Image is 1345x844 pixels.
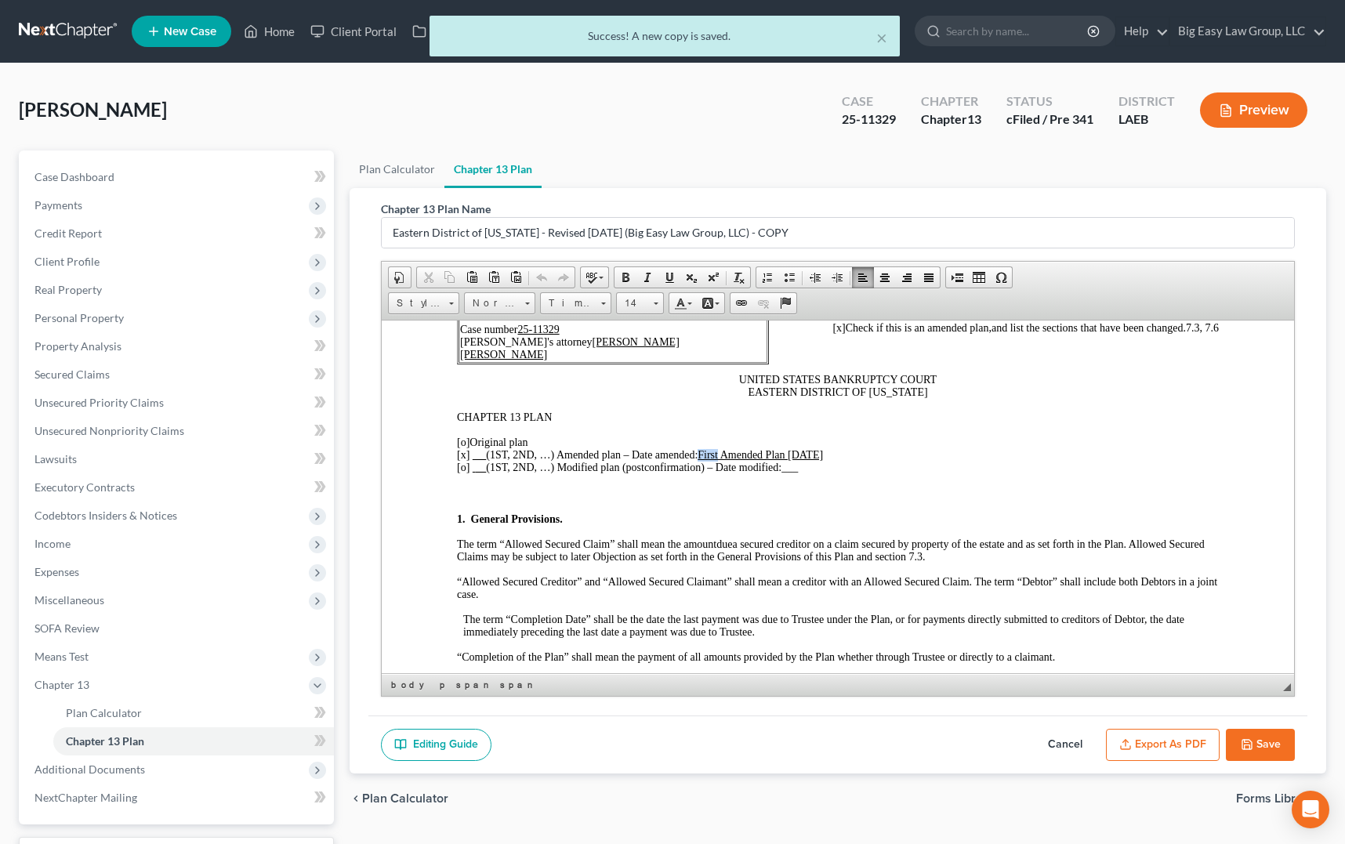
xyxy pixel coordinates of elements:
[34,368,110,381] span: Secured Claims
[461,267,483,288] a: Paste
[728,267,750,288] a: Remove Format
[22,360,334,389] a: Secured Claims
[774,293,796,313] a: Anchor
[350,150,444,188] a: Plan Calculator
[1283,683,1291,691] span: Resize
[382,321,1294,673] iframe: Rich Text Editor, document-ckeditor
[75,218,823,242] span: a secured creditor on a claim secured by property of the estate and as set forth in the Plan. All...
[553,267,575,288] a: Redo
[82,293,803,317] span: The term “Completion Date” shall be the date the last payment was due to Trustee under the Plan, ...
[967,111,981,126] span: 13
[1236,792,1326,805] button: Forms Library chevron_right
[1118,92,1175,110] div: District
[697,293,724,313] a: Background Color
[381,201,491,217] label: Chapter 13 Plan Name
[75,129,88,140] span: [x]
[75,331,673,342] span: “Completion of the Plan” shall mean the payment of all amounts provided by the Plan whether throu...
[34,170,114,183] span: Case Dashboard
[335,218,350,230] span: due
[826,267,848,288] a: Increase Indent
[34,396,164,409] span: Unsecured Priority Claims
[75,193,181,205] span: 1. General Provisions.
[75,218,335,230] span: The term “Allowed Secured Claim” shall mean the amount
[617,293,648,313] span: 14
[34,480,135,494] span: Executory Contracts
[968,267,990,288] a: Table
[1200,92,1307,128] button: Preview
[319,141,416,153] span: ) – Date modified:
[842,110,896,129] div: 25-11329
[804,267,826,288] a: Decrease Indent
[505,267,527,288] a: Paste from Word
[1292,791,1329,828] div: Open Intercom Messenger
[680,267,702,288] a: Subscript
[66,706,142,719] span: Plan Calculator
[990,267,1012,288] a: Insert Special Character
[417,267,439,288] a: Cut
[75,116,147,128] span: Original plan
[75,116,88,128] span: [o]
[731,293,752,313] a: Link
[34,593,104,607] span: Miscellaneous
[34,762,145,776] span: Additional Documents
[34,283,102,296] span: Real Property
[22,614,334,643] a: SOFA Review
[34,537,71,550] span: Income
[382,218,1294,248] input: Enter name...
[350,792,362,805] i: chevron_left
[34,424,184,437] span: Unsecured Nonpriority Claims
[453,677,495,693] a: span element
[842,92,896,110] div: Case
[34,621,100,635] span: SOFA Review
[34,678,89,691] span: Chapter 13
[756,267,778,288] a: Insert/Remove Numbered List
[1006,110,1093,129] div: cFiled / Pre 341
[440,2,610,13] span: Check if this is an amended plan,
[66,734,144,748] span: Chapter 13 Plan
[497,677,539,693] a: span element
[614,267,636,288] a: Bold
[804,2,837,13] span: 7.3, 7.6
[381,729,491,762] a: Editing Guide
[22,784,334,812] a: NextChapter Mailing
[921,110,981,129] div: Chapter
[581,267,608,288] a: Spell Checker
[93,141,244,153] span: (1ST, 2ND, …) Modified plan (
[75,91,170,103] span: CHAPTER 13 PLAN
[388,677,435,693] a: body element
[616,292,664,314] a: 14
[400,141,416,153] span: ___
[778,267,800,288] a: Insert/Remove Bulleted List
[75,129,441,140] span: (1ST, 2ND, …) Amended plan – Date amended:
[451,2,463,13] span: [x]
[22,332,334,360] a: Property Analysis
[22,163,334,191] a: Case Dashboard
[464,292,535,314] a: Normal
[465,293,520,313] span: Normal
[245,141,320,153] span: postconfirmation
[658,267,680,288] a: Underline
[483,267,505,288] a: Paste as plain text
[896,267,918,288] a: Align Right
[34,565,79,578] span: Expenses
[921,92,981,110] div: Chapter
[136,3,177,15] u: 25-11329
[610,2,837,13] span: and list the sections that have been changed.
[22,473,334,502] a: Executory Contracts
[752,293,774,313] a: Unlink
[874,267,896,288] a: Center
[34,311,124,324] span: Personal Property
[1031,729,1100,762] button: Cancel
[53,727,334,755] a: Chapter 13 Plan
[19,98,167,121] span: [PERSON_NAME]
[444,150,542,188] a: Chapter 13 Plan
[75,141,88,153] span: [o]
[1236,792,1314,805] span: Forms Library
[541,293,596,313] span: Times New Roman
[34,791,137,804] span: NextChapter Mailing
[34,509,177,522] span: Codebtors Insiders & Notices
[78,16,298,40] u: [PERSON_NAME] [PERSON_NAME]
[34,255,100,268] span: Client Profile
[34,226,102,240] span: Credit Report
[1226,729,1295,762] button: Save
